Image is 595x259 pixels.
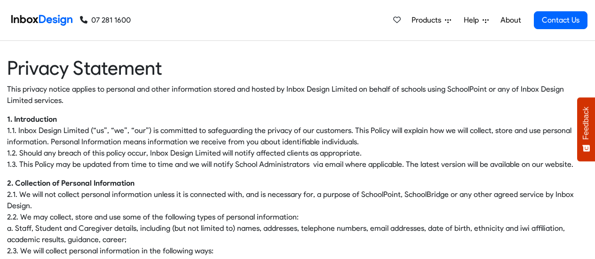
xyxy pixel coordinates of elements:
[582,107,590,140] span: Feedback
[80,15,131,26] a: 07 281 1600
[577,97,595,161] button: Feedback - Show survey
[7,115,57,124] strong: 1. Introduction
[498,11,524,30] a: About
[7,179,135,188] strong: 2. Collection of Personal Information
[408,11,455,30] a: Products
[7,84,588,106] p: This privacy notice applies to personal and other information stored and hosted by Inbox Design L...
[412,15,445,26] span: Products
[7,114,588,170] p: 1.1. Inbox Design Limited (“us”, “we”, “our”) is committed to safeguarding the privacy of our cus...
[464,15,483,26] span: Help
[534,11,587,29] a: Contact Us
[7,56,588,80] heading: Privacy Statement
[460,11,492,30] a: Help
